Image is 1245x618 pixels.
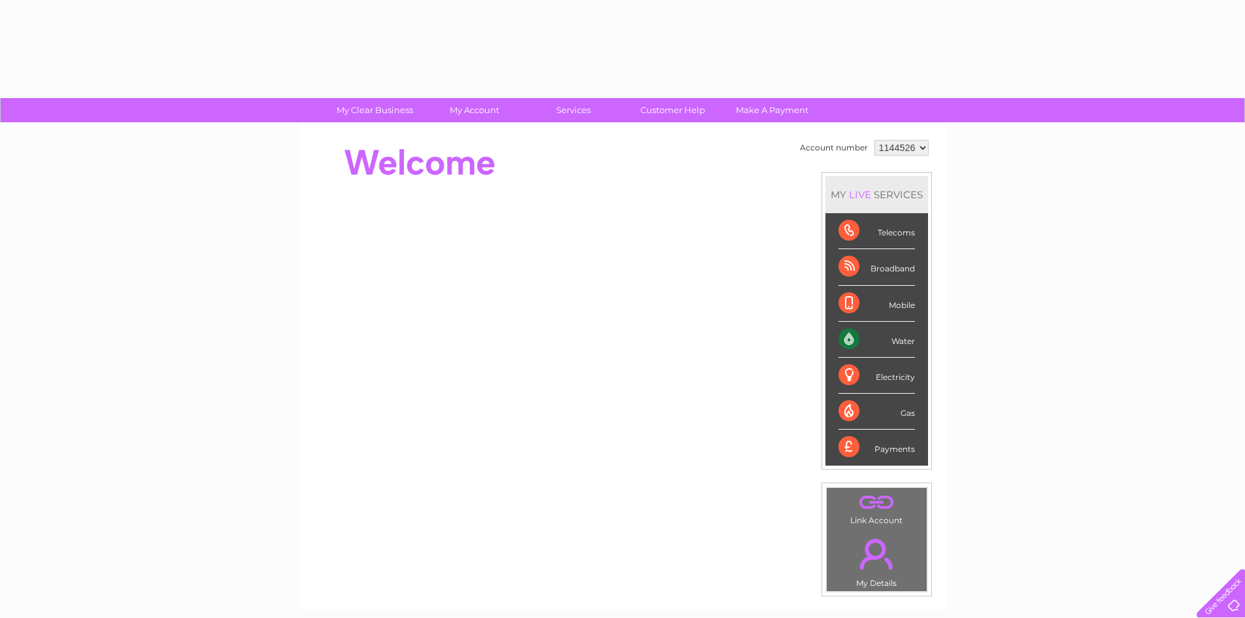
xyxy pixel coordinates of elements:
[838,322,915,358] div: Water
[838,213,915,249] div: Telecoms
[838,358,915,394] div: Electricity
[838,286,915,322] div: Mobile
[825,176,928,213] div: MY SERVICES
[838,394,915,430] div: Gas
[420,98,528,122] a: My Account
[838,249,915,285] div: Broadband
[830,531,923,577] a: .
[520,98,627,122] a: Services
[321,98,429,122] a: My Clear Business
[797,137,871,159] td: Account number
[619,98,727,122] a: Customer Help
[718,98,826,122] a: Make A Payment
[838,430,915,465] div: Payments
[846,188,874,201] div: LIVE
[830,491,923,514] a: .
[826,528,927,592] td: My Details
[826,487,927,528] td: Link Account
